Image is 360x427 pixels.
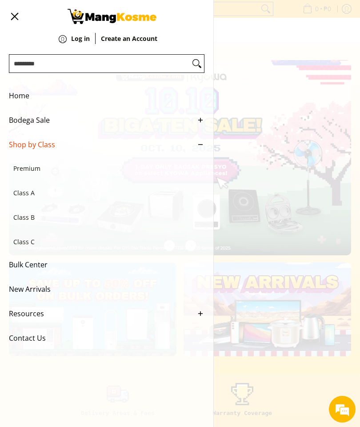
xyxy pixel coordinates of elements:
span: Shop by Class [9,133,191,157]
a: Class A [13,181,204,205]
a: Contact Us [9,326,204,350]
a: Log in [71,36,90,55]
span: Resources [9,302,191,326]
span: Class C [13,230,191,254]
a: Create an Account [101,36,157,55]
a: Class B [13,205,204,230]
span: New Arrivals [9,277,191,302]
img: Mang Kosme: Your Home Appliances Warehouse Sale Partner! [68,9,156,24]
a: Home [9,84,204,108]
span: Home [9,84,191,108]
span: Premium [13,157,191,181]
a: New Arrivals [9,277,204,302]
button: Search [190,55,204,73]
a: Bulk Center [9,253,204,277]
span: Bulk Center [9,253,191,277]
a: Class C [13,230,204,254]
span: Bodega Sale [9,108,191,133]
strong: Log in [71,34,90,43]
strong: Create an Account [101,34,157,43]
a: Premium [13,157,204,181]
span: Class B [13,205,191,230]
span: Contact Us [9,326,191,350]
a: Bodega Sale [9,108,204,133]
a: Resources [9,302,204,326]
a: Shop by Class [9,133,204,157]
span: Class A [13,181,191,205]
